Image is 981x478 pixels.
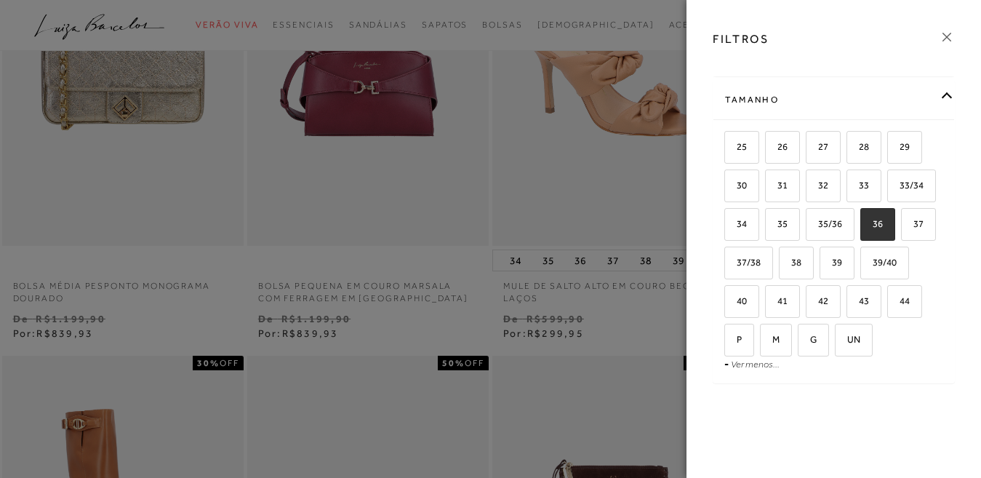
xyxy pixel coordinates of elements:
[807,218,842,229] span: 35/36
[724,358,729,370] span: -
[780,257,801,268] span: 38
[766,141,788,152] span: 26
[761,334,780,345] span: M
[713,31,769,47] h3: FILTROS
[804,296,818,311] input: 42
[726,218,747,229] span: 34
[844,180,859,195] input: 33
[817,258,832,272] input: 39
[726,141,747,152] span: 25
[889,141,910,152] span: 29
[807,295,828,306] span: 42
[885,142,900,156] input: 29
[889,295,910,306] span: 44
[766,180,788,191] span: 31
[807,180,828,191] span: 32
[766,218,788,229] span: 35
[862,257,897,268] span: 39/40
[804,219,818,234] input: 35/36
[833,335,847,349] input: UN
[722,296,737,311] input: 40
[821,257,842,268] span: 39
[844,296,859,311] input: 43
[722,142,737,156] input: 25
[848,295,869,306] span: 43
[899,219,913,234] input: 37
[807,141,828,152] span: 27
[722,180,737,195] input: 30
[731,359,780,370] a: Ver menos...
[804,142,818,156] input: 27
[836,334,860,345] span: UN
[858,258,873,272] input: 39/40
[763,219,777,234] input: 35
[885,296,900,311] input: 44
[726,295,747,306] span: 40
[722,335,737,349] input: P
[726,180,747,191] span: 30
[777,258,791,272] input: 38
[804,180,818,195] input: 32
[844,142,859,156] input: 28
[848,141,869,152] span: 28
[889,180,924,191] span: 33/34
[799,334,817,345] span: G
[763,142,777,156] input: 26
[862,218,883,229] span: 36
[766,295,788,306] span: 41
[726,257,761,268] span: 37/38
[858,219,873,234] input: 36
[763,296,777,311] input: 41
[758,335,772,349] input: M
[722,258,737,272] input: 37/38
[722,219,737,234] input: 34
[726,334,742,345] span: P
[796,335,810,349] input: G
[902,218,924,229] span: 37
[713,81,954,119] div: Tamanho
[848,180,869,191] span: 33
[885,180,900,195] input: 33/34
[763,180,777,195] input: 31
